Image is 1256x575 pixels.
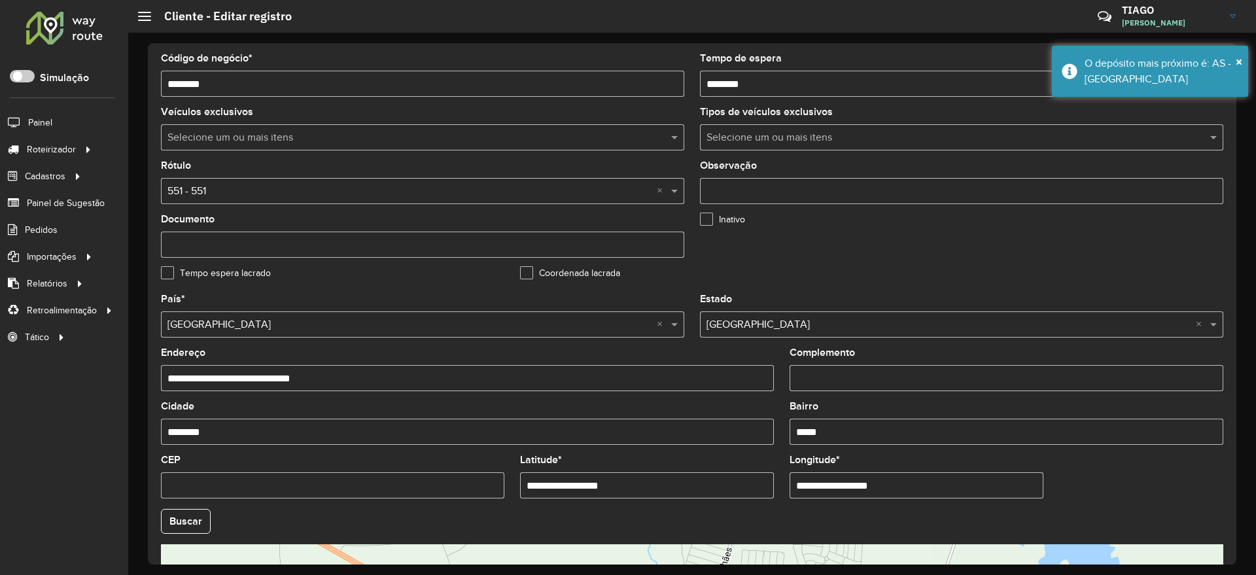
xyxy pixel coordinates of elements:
[161,266,271,280] label: Tempo espera lacrado
[25,169,65,183] span: Cadastros
[1236,52,1242,71] button: Close
[700,158,757,173] label: Observação
[657,183,668,199] span: Clear all
[27,250,77,264] span: Importações
[700,50,782,66] label: Tempo de espera
[161,509,211,534] button: Buscar
[27,277,67,290] span: Relatórios
[161,50,253,66] label: Código de negócio
[1090,3,1119,31] a: Contato Rápido
[1196,317,1207,332] span: Clear all
[520,452,562,468] label: Latitude
[151,9,292,24] h2: Cliente - Editar registro
[40,70,89,86] label: Simulação
[790,398,818,414] label: Bairro
[27,143,76,156] span: Roteirizador
[27,196,105,210] span: Painel de Sugestão
[700,291,732,307] label: Estado
[790,345,855,360] label: Complemento
[700,213,745,226] label: Inativo
[1236,54,1242,69] span: ×
[790,452,840,468] label: Longitude
[161,211,215,227] label: Documento
[161,398,194,414] label: Cidade
[161,158,191,173] label: Rótulo
[161,345,205,360] label: Endereço
[27,304,97,317] span: Retroalimentação
[700,104,833,120] label: Tipos de veículos exclusivos
[25,330,49,344] span: Tático
[25,223,58,237] span: Pedidos
[520,266,620,280] label: Coordenada lacrada
[161,291,185,307] label: País
[1122,17,1220,29] span: [PERSON_NAME]
[1122,4,1220,16] h3: TIAGO
[161,104,253,120] label: Veículos exclusivos
[657,317,668,332] span: Clear all
[28,116,52,130] span: Painel
[1085,56,1238,87] div: O depósito mais próximo é: AS - [GEOGRAPHIC_DATA]
[161,452,181,468] label: CEP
